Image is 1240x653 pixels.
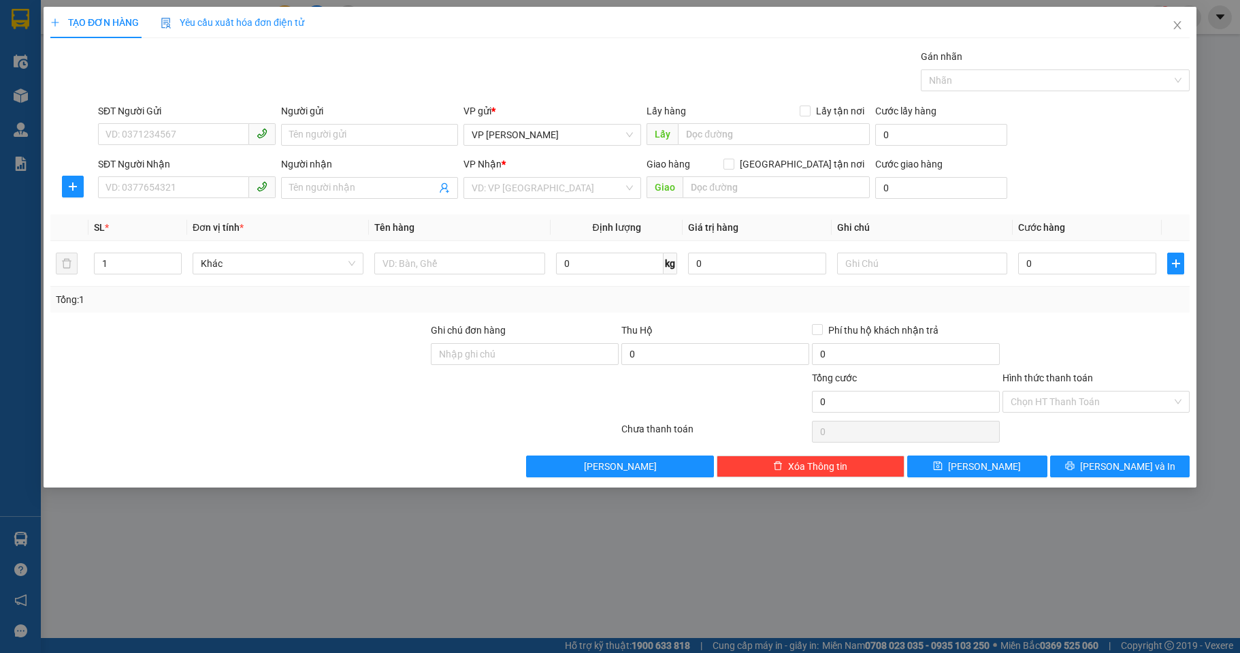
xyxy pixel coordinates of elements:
span: [PERSON_NAME] [584,459,657,474]
label: Hình thức thanh toán [1002,372,1092,383]
input: Dọc đường [678,123,870,145]
div: Người gửi [280,103,458,118]
span: phone [256,128,267,139]
span: delete [773,461,783,472]
button: printer[PERSON_NAME] và In [1049,456,1190,477]
div: Người nhận [280,157,458,172]
div: SĐT Người Nhận [98,157,276,172]
span: Tên hàng [374,222,414,233]
span: VP Nguyễn Quốc Trị [472,125,633,145]
span: Lấy hàng [647,106,686,116]
span: Khác [201,253,355,274]
button: save[PERSON_NAME] [907,456,1047,477]
input: Ghi Chú [836,253,1007,274]
div: Chưa thanh toán [620,421,811,445]
span: VP Nhận [463,159,502,170]
span: Đơn vị tính [193,222,244,233]
span: plus [63,181,83,192]
span: Định lượng [592,222,640,233]
span: [PERSON_NAME] và In [1079,459,1175,474]
span: Cước hàng [1018,222,1065,233]
span: close [1172,20,1183,31]
span: user-add [439,182,450,193]
input: Ghi chú đơn hàng [431,343,619,365]
span: Lấy tận nơi [811,103,870,118]
span: plus [1168,258,1184,269]
span: Giao [647,176,683,198]
span: save [933,461,943,472]
span: [PERSON_NAME] [948,459,1021,474]
button: deleteXóa Thông tin [717,456,904,477]
span: plus [50,18,60,27]
input: VD: Bàn, Ghế [374,253,545,274]
span: Giá trị hàng [688,222,738,233]
input: Cước giao hàng [875,177,1007,199]
input: 0 [688,253,826,274]
button: plus [1167,253,1185,274]
div: VP gửi [463,103,641,118]
span: Phí thu hộ khách nhận trả [823,323,944,338]
span: [GEOGRAPHIC_DATA] tận nơi [734,157,870,172]
div: SĐT Người Gửi [98,103,276,118]
span: Yêu cầu xuất hóa đơn điện tử [161,17,304,28]
span: Giao hàng [647,159,690,170]
button: [PERSON_NAME] [526,456,714,477]
span: TẠO ĐƠN HÀNG [50,17,139,28]
span: Thu Hộ [621,325,653,336]
div: Tổng: 1 [56,292,479,307]
input: Cước lấy hàng [875,124,1007,146]
button: Close [1158,7,1196,45]
span: Xóa Thông tin [788,459,847,474]
input: Dọc đường [683,176,870,198]
label: Cước giao hàng [875,159,943,170]
button: delete [56,253,78,274]
img: icon [161,18,172,29]
label: Ghi chú đơn hàng [431,325,506,336]
span: Lấy [647,123,678,145]
span: printer [1064,461,1074,472]
button: plus [62,176,84,197]
label: Gán nhãn [921,51,962,62]
label: Cước lấy hàng [875,106,936,116]
span: SL [93,222,104,233]
span: Tổng cước [812,372,857,383]
th: Ghi chú [831,214,1013,241]
span: phone [256,181,267,192]
span: kg [664,253,677,274]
